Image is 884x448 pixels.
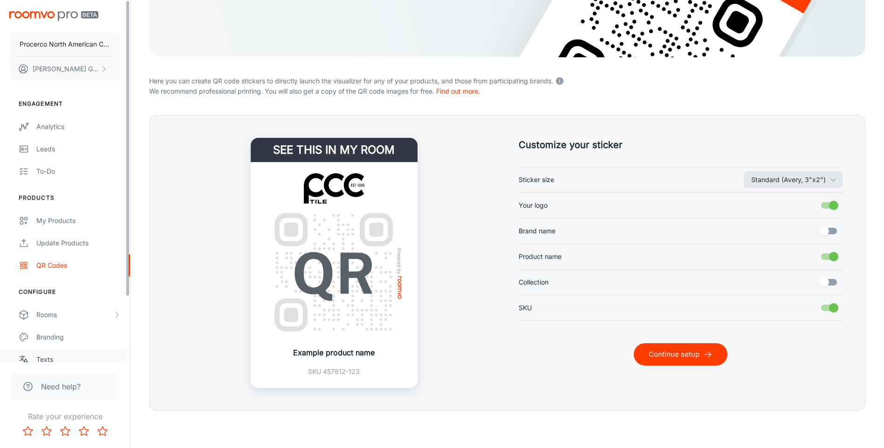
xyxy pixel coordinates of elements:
[519,138,843,152] h5: Customize your sticker
[37,422,56,441] button: Rate 2 star
[36,122,121,132] div: Analytics
[36,166,121,176] div: To-do
[293,347,375,358] p: Example product name
[744,171,843,188] button: Sticker size
[274,173,394,204] img: Procerco North American Corporation
[93,422,112,441] button: Rate 5 star
[36,238,121,248] div: Update Products
[265,204,403,341] img: QR Code Example
[75,422,93,441] button: Rate 4 star
[634,343,727,366] button: Continue setup
[519,200,548,210] span: Your logo
[36,260,121,271] div: QR Codes
[56,422,75,441] button: Rate 3 star
[36,216,121,226] div: My Products
[519,251,562,262] span: Product name
[9,57,121,81] button: [PERSON_NAME] Gloce
[20,39,110,49] p: Procerco North American Corporation
[293,367,375,377] p: SKU 457812-123
[19,422,37,441] button: Rate 1 star
[436,87,480,95] a: Find out more.
[36,354,121,365] div: Texts
[7,411,123,422] p: Rate your experience
[251,138,418,162] h4: See this in my room
[36,310,113,320] div: Rooms
[36,144,121,154] div: Leads
[398,276,402,299] img: roomvo
[9,11,98,21] img: Roomvo PRO Beta
[149,86,865,96] p: We recommend professional printing. You will also get a copy of the QR code images for free.
[519,226,555,236] span: Brand name
[41,381,81,392] span: Need help?
[395,247,404,274] span: Powered by
[149,74,865,86] p: Here you can create QR code stickers to directly launch the visualizer for any of your products, ...
[519,303,532,313] span: SKU
[36,332,121,342] div: Branding
[519,175,554,185] span: Sticker size
[519,277,548,287] span: Collection
[33,64,98,74] p: [PERSON_NAME] Gloce
[9,32,121,56] button: Procerco North American Corporation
